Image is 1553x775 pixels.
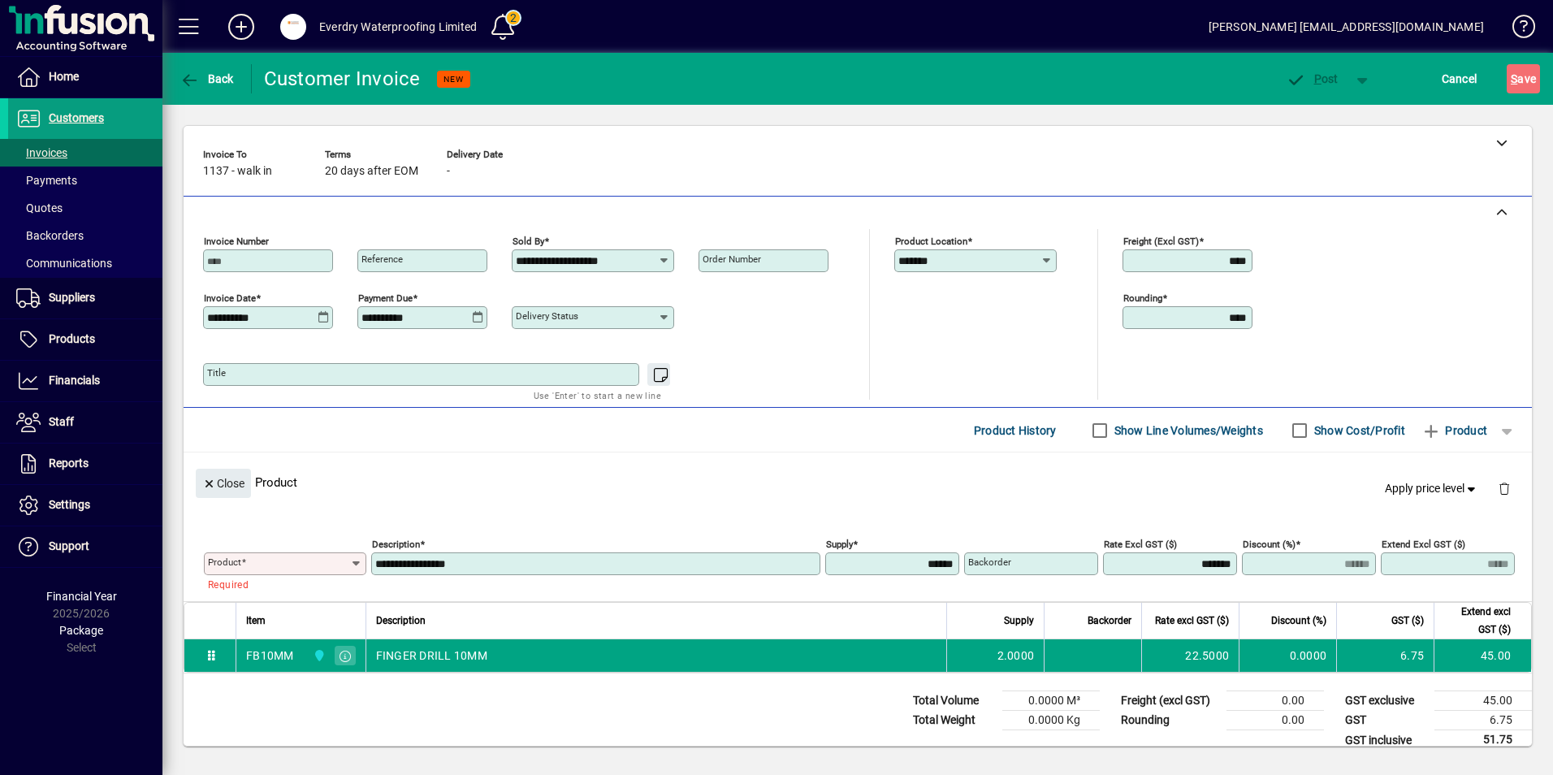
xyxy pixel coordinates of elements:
a: Backorders [8,222,162,249]
td: GST exclusive [1337,691,1434,711]
button: Back [175,64,238,93]
span: Backorder [1088,612,1131,630]
div: FB10MM [246,647,294,664]
td: Total Weight [905,711,1002,730]
button: Add [215,12,267,41]
td: 0.0000 M³ [1002,691,1100,711]
mat-label: Product location [895,236,967,247]
span: S [1511,72,1517,85]
div: 22.5000 [1152,647,1229,664]
td: 51.75 [1434,730,1532,751]
button: Post [1278,64,1347,93]
button: Product History [967,416,1063,445]
mat-label: Product [208,556,241,568]
span: Backorders [16,229,84,242]
a: Quotes [8,194,162,222]
td: 6.75 [1336,639,1434,672]
a: Staff [8,402,162,443]
span: Rate excl GST ($) [1155,612,1229,630]
mat-label: Extend excl GST ($) [1382,539,1465,550]
a: Reports [8,444,162,484]
span: Support [49,539,89,552]
a: Financials [8,361,162,401]
span: Financial Year [46,590,117,603]
span: Communications [16,257,112,270]
td: 0.00 [1226,691,1324,711]
mat-error: Required [208,575,353,592]
button: Close [196,469,251,498]
span: Discount (%) [1271,612,1326,630]
span: ost [1286,72,1339,85]
mat-label: Invoice date [204,292,256,304]
span: Settings [49,498,90,511]
button: Cancel [1438,64,1482,93]
mat-label: Invoice number [204,236,269,247]
button: Save [1507,64,1540,93]
span: Description [376,612,426,630]
label: Show Cost/Profit [1311,422,1405,439]
a: Communications [8,249,162,277]
span: Financials [49,374,100,387]
span: 2.0000 [997,647,1035,664]
mat-label: Title [207,367,226,379]
a: Suppliers [8,278,162,318]
span: Customers [49,111,104,124]
div: Everdry Waterproofing Limited [319,14,477,40]
a: Support [8,526,162,567]
td: Freight (excl GST) [1113,691,1226,711]
button: Profile [267,12,319,41]
span: Quotes [16,201,63,214]
span: ave [1511,66,1536,92]
span: 1137 - walk in [203,165,272,178]
span: Cancel [1442,66,1477,92]
span: Package [59,624,103,637]
app-page-header-button: Delete [1485,481,1524,496]
mat-label: Description [372,539,420,550]
a: Home [8,57,162,97]
span: Supply [1004,612,1034,630]
a: Invoices [8,139,162,167]
span: Close [202,470,244,497]
a: Knowledge Base [1500,3,1533,56]
a: Products [8,319,162,360]
mat-label: Freight (excl GST) [1123,236,1199,247]
label: Show Line Volumes/Weights [1111,422,1263,439]
mat-label: Rounding [1123,292,1162,304]
td: 45.00 [1434,639,1531,672]
td: 45.00 [1434,691,1532,711]
td: 0.0000 Kg [1002,711,1100,730]
mat-label: Rate excl GST ($) [1104,539,1177,550]
span: Apply price level [1385,480,1479,497]
span: Invoices [16,146,67,159]
mat-label: Payment due [358,292,413,304]
span: Extend excl GST ($) [1444,603,1511,639]
mat-label: Discount (%) [1243,539,1296,550]
span: Staff [49,415,74,428]
span: Reports [49,457,89,470]
td: GST [1337,711,1434,730]
span: Back [180,72,234,85]
button: Delete [1485,469,1524,508]
td: Rounding [1113,711,1226,730]
span: GST ($) [1391,612,1424,630]
td: Total Volume [905,691,1002,711]
span: - [447,165,450,178]
mat-hint: Use 'Enter' to start a new line [534,386,661,405]
span: P [1314,72,1322,85]
td: 6.75 [1434,711,1532,730]
span: Products [49,332,95,345]
span: Item [246,612,266,630]
td: GST inclusive [1337,730,1434,751]
span: 20 days after EOM [325,165,418,178]
mat-label: Reference [361,253,403,265]
td: 0.0000 [1239,639,1336,672]
app-page-header-button: Close [192,475,255,490]
td: 0.00 [1226,711,1324,730]
div: [PERSON_NAME] [EMAIL_ADDRESS][DOMAIN_NAME] [1209,14,1484,40]
mat-label: Sold by [513,236,544,247]
span: Central [309,647,327,665]
span: Suppliers [49,291,95,304]
div: Product [184,452,1532,512]
mat-label: Order number [703,253,761,265]
a: Payments [8,167,162,194]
